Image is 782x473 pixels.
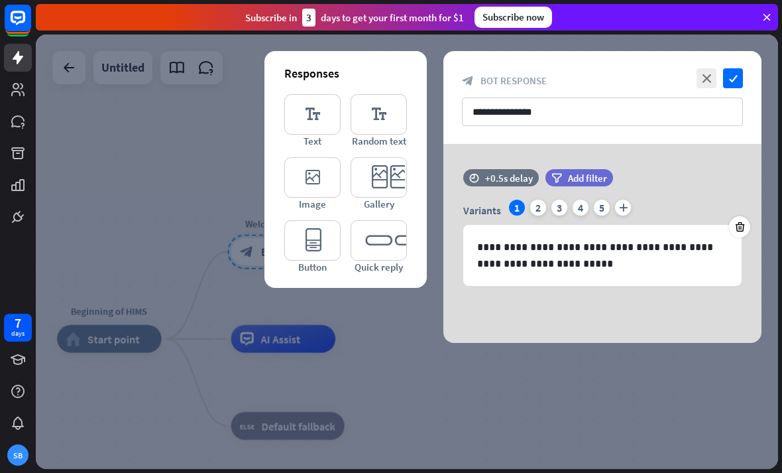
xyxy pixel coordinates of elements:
div: 1 [509,200,525,216]
i: filter [551,173,562,183]
i: check [723,68,743,88]
div: 2 [530,200,546,216]
div: days [11,329,25,338]
i: block_bot_response [462,75,474,87]
i: plus [615,200,631,216]
span: Bot Response [480,74,547,87]
i: close [697,68,716,88]
div: Subscribe now [475,7,552,28]
div: +0.5s delay [485,172,533,184]
div: 7 [15,317,21,329]
div: Subscribe in days to get your first month for $1 [245,9,464,27]
div: 3 [302,9,315,27]
div: 3 [551,200,567,216]
a: 7 days [4,314,32,342]
span: Variants [463,204,501,217]
button: Open LiveChat chat widget [11,5,50,45]
div: 5 [594,200,610,216]
div: 4 [573,200,588,216]
div: SB [7,444,28,466]
i: time [469,173,479,182]
span: Add filter [568,172,607,184]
